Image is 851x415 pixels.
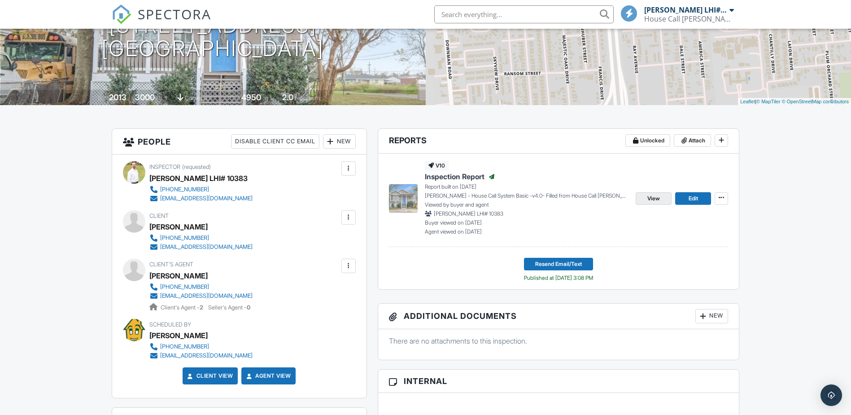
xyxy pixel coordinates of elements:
[149,163,180,170] span: Inspector
[820,384,842,406] div: Open Intercom Messenger
[185,95,213,102] span: crawlspace
[434,5,614,23] input: Search everything...
[138,4,211,23] span: SPECTORA
[186,371,233,380] a: Client View
[149,283,253,291] a: [PHONE_NUMBER]
[112,4,131,24] img: The Best Home Inspection Software - Spectora
[738,98,851,106] div: |
[135,93,155,102] div: 3000
[149,261,193,268] span: Client's Agent
[389,336,729,346] p: There are no attachments to this inspection.
[101,13,324,61] h1: [STREET_ADDRESS] [GEOGRAPHIC_DATA]
[149,194,253,203] a: [EMAIL_ADDRESS][DOMAIN_NAME]
[244,371,291,380] a: Agent View
[160,292,253,300] div: [EMAIL_ADDRESS][DOMAIN_NAME]
[208,304,250,311] span: Seller's Agent -
[182,163,211,170] span: (requested)
[149,243,253,252] a: [EMAIL_ADDRESS][DOMAIN_NAME]
[149,172,248,185] div: [PERSON_NAME] LHI# 10383
[149,269,208,283] a: [PERSON_NAME]
[160,243,253,251] div: [EMAIL_ADDRESS][DOMAIN_NAME]
[160,352,253,359] div: [EMAIL_ADDRESS][DOMAIN_NAME]
[644,14,734,23] div: House Call NOLA ©2023 House Call
[160,283,209,291] div: [PHONE_NUMBER]
[782,99,849,104] a: © OpenStreetMap contributors
[378,304,739,329] h3: Additional Documents
[160,234,209,242] div: [PHONE_NUMBER]
[231,134,319,149] div: Disable Client CC Email
[149,291,253,300] a: [EMAIL_ADDRESS][DOMAIN_NAME]
[160,186,209,193] div: [PHONE_NUMBER]
[160,195,253,202] div: [EMAIL_ADDRESS][DOMAIN_NAME]
[200,304,203,311] strong: 2
[644,5,727,14] div: [PERSON_NAME] LHI# 10383
[149,234,253,243] a: [PHONE_NUMBER]
[156,95,169,102] span: sq. ft.
[149,185,253,194] a: [PHONE_NUMBER]
[323,134,356,149] div: New
[161,304,205,311] span: Client's Agent -
[282,93,293,102] div: 2.0
[109,93,127,102] div: 2013
[378,370,739,393] h3: Internal
[221,95,240,102] span: Lot Size
[149,212,169,219] span: Client
[241,93,261,102] div: 4950
[695,309,728,323] div: New
[149,329,208,342] div: [PERSON_NAME]
[756,99,781,104] a: © MapTiler
[262,95,274,102] span: sq.ft.
[149,220,208,234] div: [PERSON_NAME]
[149,342,253,351] a: [PHONE_NUMBER]
[295,95,320,102] span: bathrooms
[112,12,211,31] a: SPECTORA
[149,351,253,360] a: [EMAIL_ADDRESS][DOMAIN_NAME]
[247,304,250,311] strong: 0
[112,129,367,155] h3: People
[160,343,209,350] div: [PHONE_NUMBER]
[98,95,108,102] span: Built
[740,99,755,104] a: Leaflet
[149,321,191,328] span: Scheduled By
